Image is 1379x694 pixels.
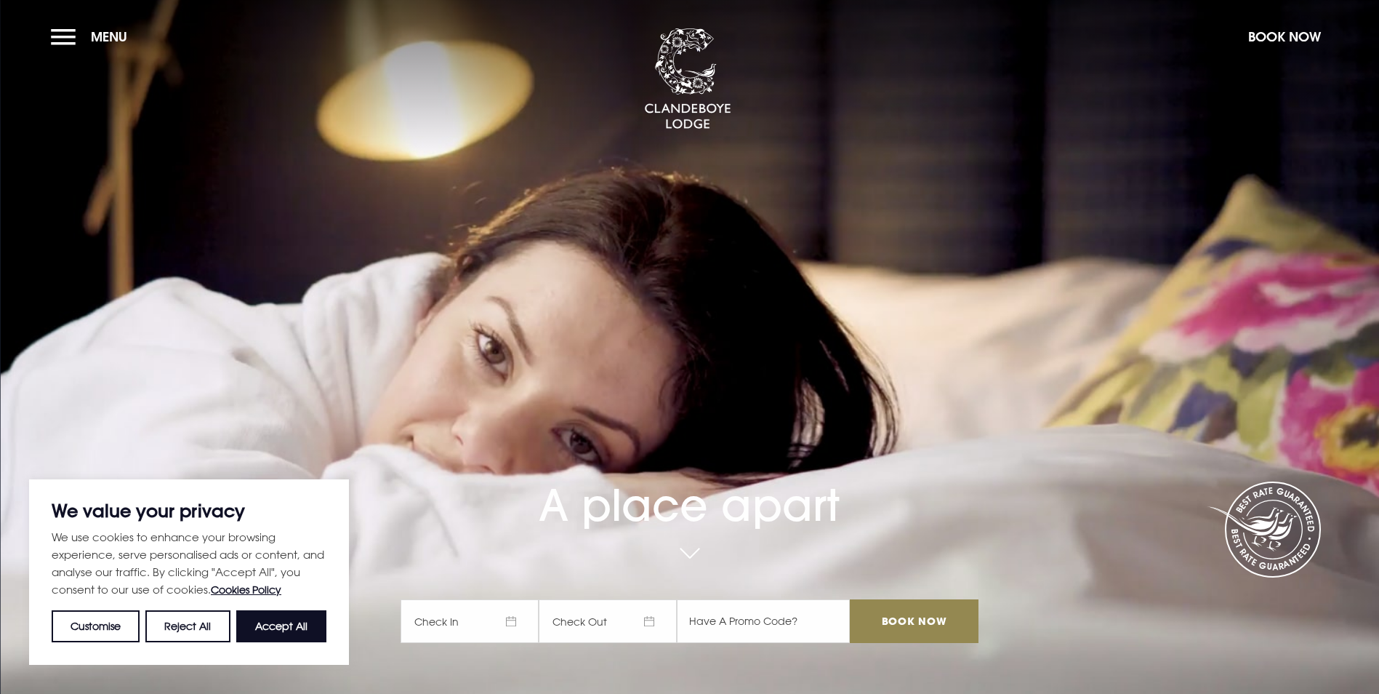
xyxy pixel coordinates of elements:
button: Menu [51,21,134,52]
button: Customise [52,610,140,642]
input: Book Now [850,599,978,643]
div: We value your privacy [29,479,349,665]
span: Menu [91,28,127,45]
a: Cookies Policy [211,583,281,596]
h1: A place apart [401,437,978,531]
p: We use cookies to enhance your browsing experience, serve personalised ads or content, and analys... [52,528,326,599]
button: Accept All [236,610,326,642]
span: Check Out [539,599,677,643]
input: Have A Promo Code? [677,599,850,643]
button: Reject All [145,610,230,642]
button: Book Now [1241,21,1328,52]
span: Check In [401,599,539,643]
p: We value your privacy [52,502,326,519]
img: Clandeboye Lodge [644,28,731,130]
